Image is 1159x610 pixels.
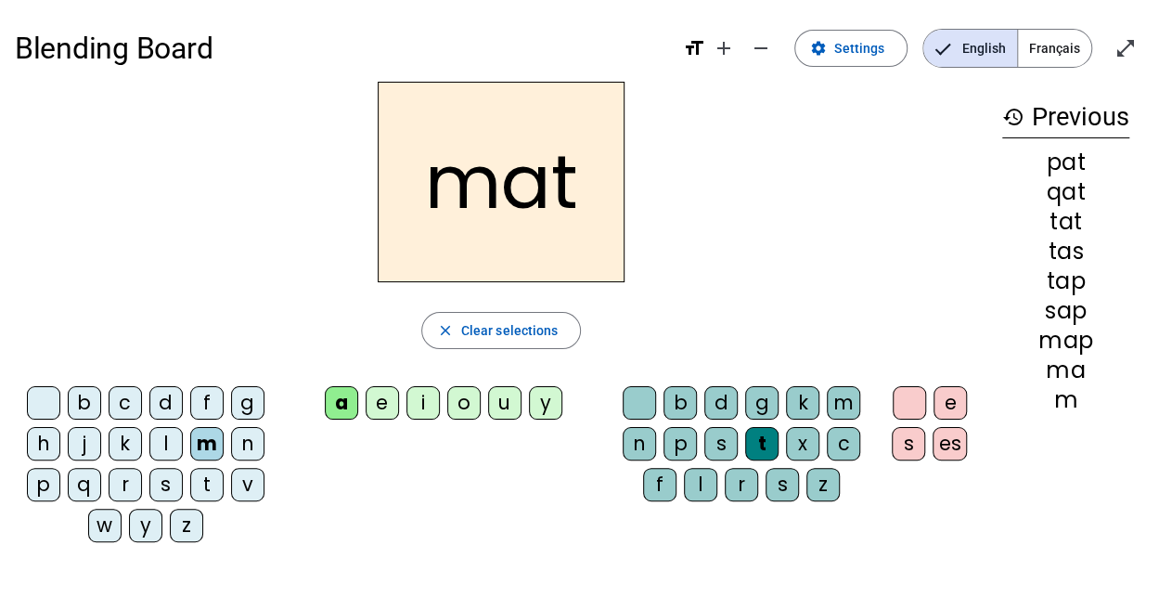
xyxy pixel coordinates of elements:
[1018,30,1091,67] span: Français
[794,30,908,67] button: Settings
[742,30,779,67] button: Decrease font size
[68,468,101,501] div: q
[705,30,742,67] button: Increase font size
[934,386,967,420] div: e
[786,427,819,461] div: x
[684,468,717,501] div: l
[421,312,582,349] button: Clear selections
[68,427,101,461] div: j
[806,468,840,501] div: z
[1002,330,1129,352] div: map
[827,386,860,420] div: m
[149,427,183,461] div: l
[786,386,819,420] div: k
[834,37,884,59] span: Settings
[190,468,224,501] div: t
[750,37,772,59] mat-icon: remove
[704,386,738,420] div: d
[683,37,705,59] mat-icon: format_size
[461,319,559,342] span: Clear selections
[1002,151,1129,174] div: pat
[366,386,399,420] div: e
[1002,270,1129,292] div: tap
[725,468,758,501] div: r
[231,386,264,420] div: g
[325,386,358,420] div: a
[488,386,522,420] div: u
[231,468,264,501] div: v
[745,427,779,461] div: t
[190,386,224,420] div: f
[1114,37,1137,59] mat-icon: open_in_full
[1002,97,1129,138] h3: Previous
[529,386,562,420] div: y
[1002,300,1129,322] div: sap
[766,468,799,501] div: s
[447,386,481,420] div: o
[27,427,60,461] div: h
[406,386,440,420] div: i
[745,386,779,420] div: g
[663,427,697,461] div: p
[892,427,925,461] div: s
[129,509,162,542] div: y
[1107,30,1144,67] button: Enter full screen
[378,82,625,282] h2: mat
[1002,106,1024,128] mat-icon: history
[1002,181,1129,203] div: qat
[713,37,735,59] mat-icon: add
[704,427,738,461] div: s
[1002,359,1129,382] div: ma
[437,322,454,339] mat-icon: close
[27,468,60,501] div: p
[810,40,827,57] mat-icon: settings
[827,427,860,461] div: c
[933,427,967,461] div: es
[922,29,1092,68] mat-button-toggle-group: Language selection
[1002,389,1129,411] div: m
[1002,211,1129,233] div: tat
[663,386,697,420] div: b
[149,386,183,420] div: d
[643,468,676,501] div: f
[109,468,142,501] div: r
[231,427,264,461] div: n
[190,427,224,461] div: m
[623,427,656,461] div: n
[68,386,101,420] div: b
[149,468,183,501] div: s
[15,19,668,78] h1: Blending Board
[923,30,1017,67] span: English
[109,386,142,420] div: c
[170,509,203,542] div: z
[88,509,122,542] div: w
[109,427,142,461] div: k
[1002,240,1129,263] div: tas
